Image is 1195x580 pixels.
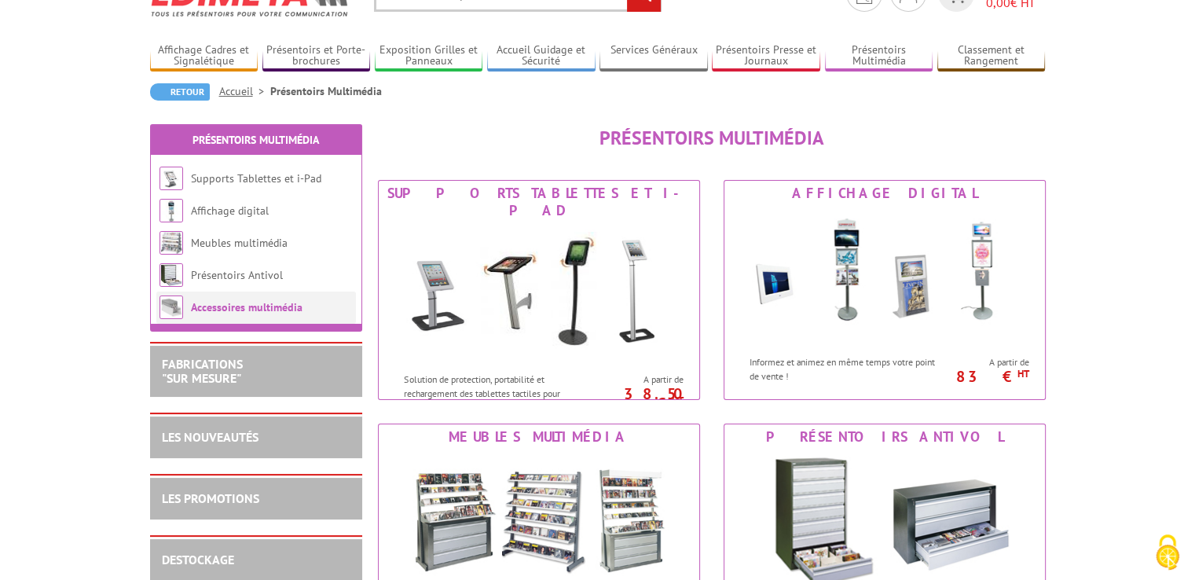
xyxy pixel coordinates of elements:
a: Classement et Rangement [937,43,1046,69]
a: Accessoires multimédia [191,300,302,314]
p: 38.50 € [595,389,683,408]
a: LES PROMOTIONS [162,490,259,506]
p: 83 € [940,372,1028,381]
a: Accueil Guidage et Sécurité [487,43,596,69]
p: Solution de protection, portabilité et rechargement des tablettes tactiles pour professionnels. [404,373,599,413]
div: Supports Tablettes et i-Pad [383,185,695,219]
a: FABRICATIONS"Sur Mesure" [162,356,243,386]
a: Meubles multimédia [191,236,288,250]
button: Cookies (fenêtre modale) [1140,527,1195,580]
a: DESTOCKAGE [162,552,234,567]
a: Présentoirs Presse et Journaux [712,43,820,69]
img: Cookies (fenêtre modale) [1148,533,1187,572]
img: Supports Tablettes et i-Pad [159,167,183,190]
a: LES NOUVEAUTÉS [162,429,258,445]
a: Accueil [219,84,270,98]
img: Meubles multimédia [159,231,183,255]
a: Supports Tablettes et i-Pad Supports Tablettes et i-Pad Solution de protection, portabilité et re... [378,180,700,400]
img: Accessoires multimédia [159,296,183,319]
img: Affichage digital [159,199,183,222]
div: Affichage digital [728,185,1041,202]
a: Services Généraux [599,43,708,69]
a: Présentoirs et Porte-brochures [262,43,371,69]
p: Informez et animez en même temps votre point de vente ! [750,355,944,382]
a: Présentoirs Multimédia [192,133,319,147]
a: Présentoirs Antivol [191,268,283,282]
a: Exposition Grilles et Panneaux [375,43,483,69]
a: Retour [150,83,210,101]
img: Présentoirs Antivol [159,263,183,287]
a: Affichage digital [191,204,269,218]
span: A partir de [603,373,683,386]
a: Supports Tablettes et i-Pad [191,171,321,185]
li: Présentoirs Multimédia [270,83,382,99]
sup: HT [1017,367,1028,380]
div: Présentoirs Antivol [728,428,1041,446]
img: Affichage digital [739,206,1030,347]
sup: HT [671,394,683,407]
a: Affichage digital Affichage digital Informez et animez en même temps votre point de vente ! A par... [724,180,1046,400]
img: Supports Tablettes et i-Pad [394,223,684,365]
div: Meubles multimédia [383,428,695,446]
span: A partir de [948,356,1028,369]
a: Présentoirs Multimédia [825,43,933,69]
a: Affichage Cadres et Signalétique [150,43,258,69]
h1: Présentoirs Multimédia [378,128,1046,149]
